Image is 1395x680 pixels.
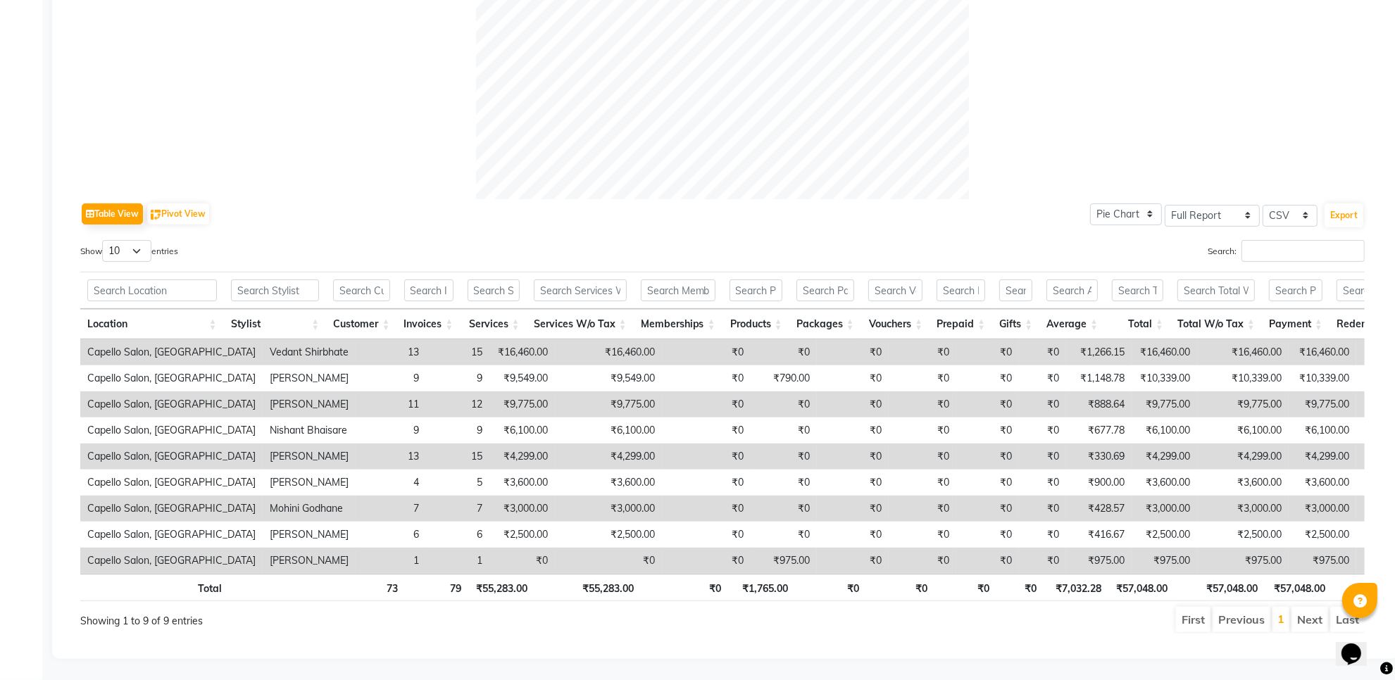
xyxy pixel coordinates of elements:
[80,548,263,574] td: Capello Salon, [GEOGRAPHIC_DATA]
[1336,624,1381,666] iframe: chat widget
[356,443,426,470] td: 13
[1325,203,1363,227] button: Export
[751,443,817,470] td: ₹0
[80,522,263,548] td: Capello Salon, [GEOGRAPHIC_DATA]
[930,309,992,339] th: Prepaid: activate to sort column ascending
[404,279,453,301] input: Search Invoices
[489,496,555,522] td: ₹3,000.00
[1019,470,1066,496] td: ₹0
[356,548,426,574] td: 1
[231,279,320,301] input: Search Stylist
[889,470,956,496] td: ₹0
[80,470,263,496] td: Capello Salon, [GEOGRAPHIC_DATA]
[817,443,889,470] td: ₹0
[641,279,715,301] input: Search Memberships
[956,470,1019,496] td: ₹0
[1277,612,1284,626] a: 1
[796,279,854,301] input: Search Packages
[751,548,817,574] td: ₹975.00
[1197,365,1289,391] td: ₹10,339.00
[80,574,229,601] th: Total
[1019,522,1066,548] td: ₹0
[489,443,555,470] td: ₹4,299.00
[80,417,263,443] td: Capello Salon, [GEOGRAPHIC_DATA]
[224,309,327,339] th: Stylist: activate to sort column ascending
[956,365,1019,391] td: ₹0
[80,309,224,339] th: Location: activate to sort column ascending
[80,339,263,365] td: Capello Salon, [GEOGRAPHIC_DATA]
[1105,309,1170,339] th: Total: activate to sort column ascending
[1132,339,1197,365] td: ₹16,460.00
[555,365,662,391] td: ₹9,549.00
[817,339,889,365] td: ₹0
[1019,496,1066,522] td: ₹0
[817,496,889,522] td: ₹0
[555,522,662,548] td: ₹2,500.00
[555,470,662,496] td: ₹3,600.00
[1066,470,1132,496] td: ₹900.00
[889,522,956,548] td: ₹0
[817,417,889,443] td: ₹0
[817,365,889,391] td: ₹0
[956,339,1019,365] td: ₹0
[82,203,143,225] button: Table View
[263,443,356,470] td: [PERSON_NAME]
[489,470,555,496] td: ₹3,600.00
[555,548,662,574] td: ₹0
[1289,365,1356,391] td: ₹10,339.00
[1197,339,1289,365] td: ₹16,460.00
[397,309,461,339] th: Invoices: activate to sort column ascending
[555,417,662,443] td: ₹6,100.00
[1289,417,1356,443] td: ₹6,100.00
[1289,443,1356,470] td: ₹4,299.00
[1066,417,1132,443] td: ₹677.78
[889,443,956,470] td: ₹0
[151,210,161,220] img: pivot.png
[426,548,489,574] td: 1
[868,279,922,301] input: Search Vouchers
[263,365,356,391] td: [PERSON_NAME]
[662,470,751,496] td: ₹0
[263,522,356,548] td: [PERSON_NAME]
[1019,365,1066,391] td: ₹0
[1170,309,1262,339] th: Total W/o Tax: activate to sort column ascending
[1197,470,1289,496] td: ₹3,600.00
[866,574,934,601] th: ₹0
[426,391,489,417] td: 12
[662,391,751,417] td: ₹0
[956,443,1019,470] td: ₹0
[956,548,1019,574] td: ₹0
[426,365,489,391] td: 9
[1132,470,1197,496] td: ₹3,600.00
[1132,496,1197,522] td: ₹3,000.00
[937,279,985,301] input: Search Prepaid
[1132,417,1197,443] td: ₹6,100.00
[662,496,751,522] td: ₹0
[751,365,817,391] td: ₹790.00
[80,605,603,629] div: Showing 1 to 9 of 9 entries
[326,309,396,339] th: Customer: activate to sort column ascending
[80,365,263,391] td: Capello Salon, [GEOGRAPHIC_DATA]
[405,574,468,601] th: 79
[334,574,405,601] th: 73
[751,417,817,443] td: ₹0
[1019,391,1066,417] td: ₹0
[956,496,1019,522] td: ₹0
[751,339,817,365] td: ₹0
[1197,522,1289,548] td: ₹2,500.00
[1177,279,1255,301] input: Search Total W/o Tax
[992,309,1039,339] th: Gifts: activate to sort column ascending
[527,309,634,339] th: Services W/o Tax: activate to sort column ascending
[728,574,795,601] th: ₹1,765.00
[1289,522,1356,548] td: ₹2,500.00
[87,279,217,301] input: Search Location
[263,470,356,496] td: [PERSON_NAME]
[1066,496,1132,522] td: ₹428.57
[1197,417,1289,443] td: ₹6,100.00
[861,309,930,339] th: Vouchers: activate to sort column ascending
[80,240,178,262] label: Show entries
[80,391,263,417] td: Capello Salon, [GEOGRAPHIC_DATA]
[1208,240,1365,262] label: Search:
[356,522,426,548] td: 6
[1132,365,1197,391] td: ₹10,339.00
